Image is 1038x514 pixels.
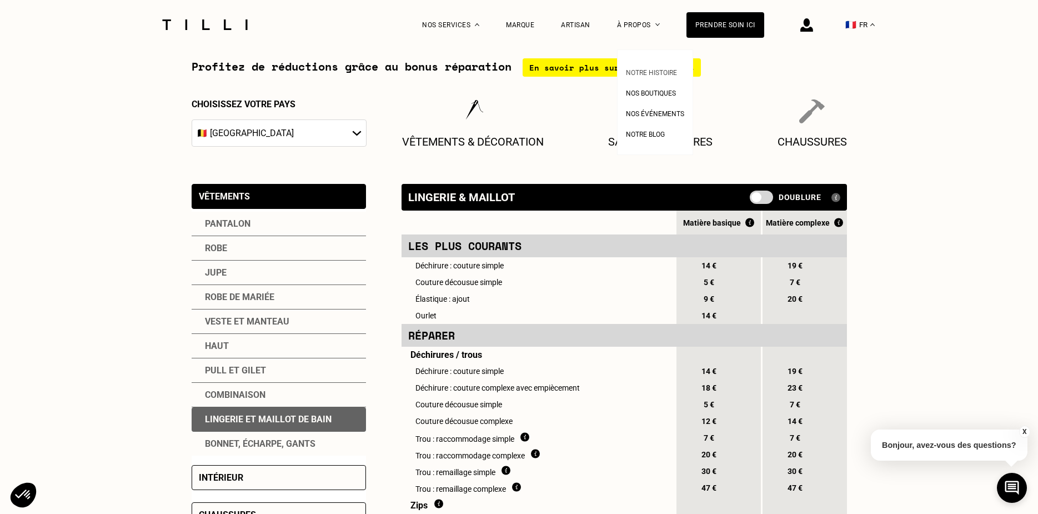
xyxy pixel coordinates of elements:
[408,327,668,343] div: Réparer
[699,400,719,409] span: 5 €
[531,449,540,458] img: Qu'est ce que le raccommodage ?
[402,413,675,430] td: Couture décousue complexe
[699,417,719,426] span: 12 €
[523,58,701,77] div: En savoir plus sur les réductions
[192,334,366,358] div: Haut
[785,417,805,426] span: 14 €
[845,19,856,30] span: 🇫🇷
[192,383,366,407] div: Combinaison
[192,236,366,261] div: Robe
[402,347,675,363] td: Déchirures / trous
[199,191,250,202] div: Vêtements
[779,193,821,202] span: Doublure
[1019,426,1030,438] button: X
[512,482,521,492] img: Qu'est ce que le remaillage ?
[785,261,805,270] span: 19 €
[192,310,366,334] div: Veste et manteau
[502,466,510,475] img: Qu'est ce que le remaillage ?
[834,218,843,227] img: Qu'est ce que le Bonus Réparation ?
[699,450,719,459] span: 20 €
[402,291,675,307] td: Élastique : ajout
[402,363,675,380] td: Déchirure : couture simple
[785,450,805,459] span: 20 €
[158,19,252,30] img: Logo du service de couturière Tilli
[402,307,675,324] td: Ourlet
[475,23,479,26] img: Menu déroulant
[506,21,534,29] a: Marque
[778,135,847,148] p: Chaussures
[402,257,675,274] td: Déchirure : couture simple
[520,432,529,442] img: Qu'est ce que le raccommodage ?
[785,383,805,392] span: 23 €
[831,193,840,202] img: Qu'est ce qu'une doublure ?
[785,295,805,303] span: 20 €
[192,432,366,456] div: Bonnet, écharpe, gants
[626,107,684,118] a: Nos événements
[699,467,719,476] span: 30 €
[676,218,761,227] div: Matière basique
[626,127,665,139] a: Notre blog
[745,218,754,227] img: Qu'est ce que le Bonus Réparation ?
[192,99,367,109] p: Choisissez votre pays
[626,110,684,118] span: Nos événements
[402,496,675,513] td: Zips
[799,99,825,124] img: Chaussures
[192,261,366,285] div: Jupe
[402,135,544,148] p: Vêtements & décoration
[699,261,719,270] span: 14 €
[699,433,719,442] span: 7 €
[192,285,366,310] div: Robe de mariée
[192,407,366,432] div: Lingerie et maillot de bain
[402,430,675,446] td: Trou : raccommodage simple
[699,483,719,492] span: 47 €
[561,21,590,29] a: Artisan
[402,446,675,463] td: Trou : raccommodage complexe
[626,66,677,77] a: Notre histoire
[699,295,719,303] span: 9 €
[192,212,366,236] div: Pantalon
[785,278,805,287] span: 7 €
[800,18,813,32] img: icône connexion
[460,99,485,124] img: Vêtements & décoration
[402,234,675,257] td: Les plus courants
[871,430,1027,461] p: Bonjour, avez-vous des questions?
[626,131,665,138] span: Notre blog
[402,463,675,480] td: Trou : remaillage simple
[785,400,805,409] span: 7 €
[402,274,675,291] td: Couture décousue simple
[785,433,805,442] span: 7 €
[626,89,676,97] span: Nos boutiques
[870,23,875,26] img: menu déroulant
[402,396,675,413] td: Couture décousue simple
[434,499,443,508] img: Dois fournir du matériel ?
[686,12,764,38] a: Prendre soin ici
[199,472,243,483] div: Intérieur
[608,135,713,148] p: Sac & Accessoires
[785,367,805,376] span: 19 €
[626,86,676,98] a: Nos boutiques
[699,383,719,392] span: 18 €
[763,218,847,227] div: Matière complexe
[699,311,719,320] span: 14 €
[402,380,675,396] td: Déchirure : couture complexe avec empiècement
[402,480,675,496] td: Trou : remaillage complexe
[699,367,719,376] span: 14 €
[408,191,515,204] div: Lingerie & maillot
[785,483,805,492] span: 47 €
[626,69,677,77] span: Notre histoire
[785,467,805,476] span: 30 €
[192,58,847,77] div: Profitez de réductions grâce au bonus réparation
[655,23,660,26] img: Menu déroulant à propos
[699,278,719,287] span: 5 €
[192,358,366,383] div: Pull et gilet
